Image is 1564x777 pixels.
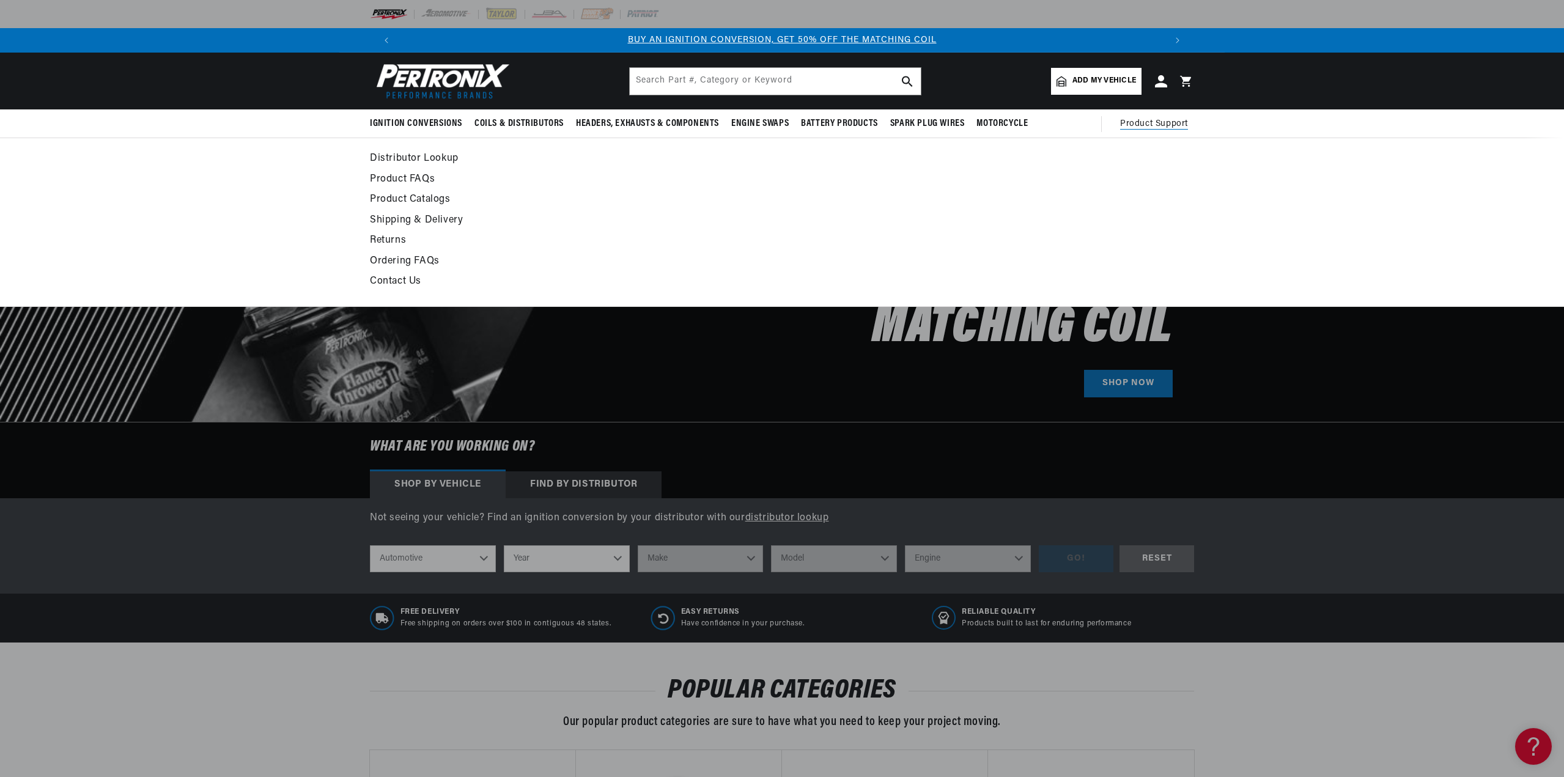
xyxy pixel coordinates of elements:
[474,117,564,130] span: Coils & Distributors
[681,619,805,629] p: Have confidence in your purchase.
[370,273,971,290] a: Contact Us
[962,619,1131,629] p: Products built to last for enduring performance
[905,545,1031,572] select: Engine
[370,60,511,102] img: Pertronix
[962,607,1131,617] span: RELIABLE QUALITY
[370,171,971,188] a: Product FAQs
[1120,117,1188,131] span: Product Support
[399,34,1165,47] div: Announcement
[468,109,570,138] summary: Coils & Distributors
[370,109,468,138] summary: Ignition Conversions
[506,471,662,498] div: Find by Distributor
[1165,28,1190,53] button: Translation missing: en.sections.announcements.next_announcement
[370,545,496,572] select: Ride Type
[801,117,878,130] span: Battery Products
[370,253,971,270] a: Ordering FAQs
[628,35,937,45] a: BUY AN IGNITION CONVERSION, GET 50% OFF THE MATCHING COIL
[894,68,921,95] button: search button
[370,232,971,249] a: Returns
[370,471,506,498] div: Shop by vehicle
[399,34,1165,47] div: 1 of 3
[650,174,1173,350] h2: Buy an Ignition Conversion, Get 50% off the Matching Coil
[576,117,719,130] span: Headers, Exhausts & Components
[570,109,725,138] summary: Headers, Exhausts & Components
[638,545,764,572] select: Make
[370,212,971,229] a: Shipping & Delivery
[370,191,971,208] a: Product Catalogs
[1084,370,1173,397] a: SHOP NOW
[400,607,611,617] span: Free Delivery
[681,607,805,617] span: Easy Returns
[370,510,1194,526] p: Not seeing your vehicle? Find an ignition conversion by your distributor with our
[725,109,795,138] summary: Engine Swaps
[970,109,1034,138] summary: Motorcycle
[884,109,971,138] summary: Spark Plug Wires
[745,513,829,523] a: distributor lookup
[1120,109,1194,139] summary: Product Support
[370,117,462,130] span: Ignition Conversions
[400,619,611,629] p: Free shipping on orders over $100 in contiguous 48 states.
[890,117,965,130] span: Spark Plug Wires
[630,68,921,95] input: Search Part #, Category or Keyword
[771,545,897,572] select: Model
[976,117,1028,130] span: Motorcycle
[1072,75,1136,87] span: Add my vehicle
[504,545,630,572] select: Year
[339,28,1225,53] slideshow-component: Translation missing: en.sections.announcements.announcement_bar
[370,150,971,168] a: Distributor Lookup
[339,422,1225,471] h6: What are you working on?
[731,117,789,130] span: Engine Swaps
[1120,545,1194,573] div: RESET
[1051,68,1142,95] a: Add my vehicle
[795,109,884,138] summary: Battery Products
[374,28,399,53] button: Translation missing: en.sections.announcements.previous_announcement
